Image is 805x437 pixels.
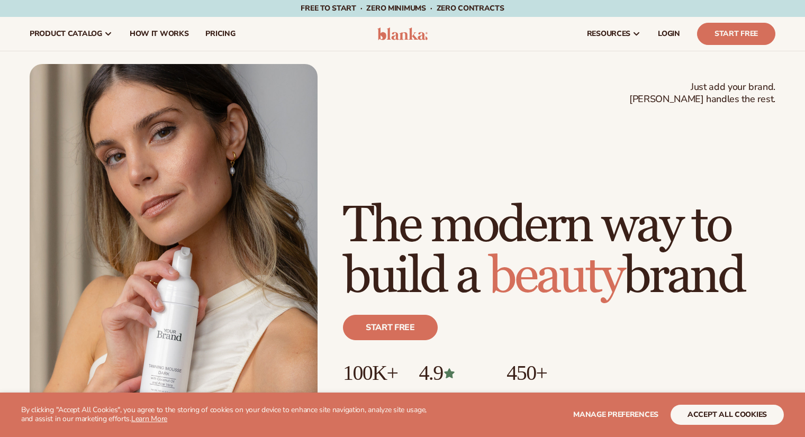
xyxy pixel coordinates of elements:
[343,385,397,402] p: Brands built
[649,17,689,51] a: LOGIN
[343,315,438,340] a: Start free
[506,361,586,385] p: 450+
[131,414,167,424] a: Learn More
[343,201,775,302] h1: The modern way to build a brand
[21,17,121,51] a: product catalog
[587,30,630,38] span: resources
[658,30,680,38] span: LOGIN
[21,406,439,424] p: By clicking "Accept All Cookies", you agree to the storing of cookies on your device to enhance s...
[419,361,485,385] p: 4.9
[697,23,775,45] a: Start Free
[489,245,623,307] span: beauty
[30,64,318,427] img: Female holding tanning mousse.
[578,17,649,51] a: resources
[573,409,658,420] span: Manage preferences
[30,30,102,38] span: product catalog
[377,28,428,40] img: logo
[671,405,784,425] button: accept all cookies
[197,17,243,51] a: pricing
[573,405,658,425] button: Manage preferences
[506,385,586,402] p: High-quality products
[343,361,397,385] p: 100K+
[205,30,235,38] span: pricing
[130,30,189,38] span: How It Works
[629,81,775,106] span: Just add your brand. [PERSON_NAME] handles the rest.
[301,3,504,13] span: Free to start · ZERO minimums · ZERO contracts
[419,385,485,402] p: Over 400 reviews
[121,17,197,51] a: How It Works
